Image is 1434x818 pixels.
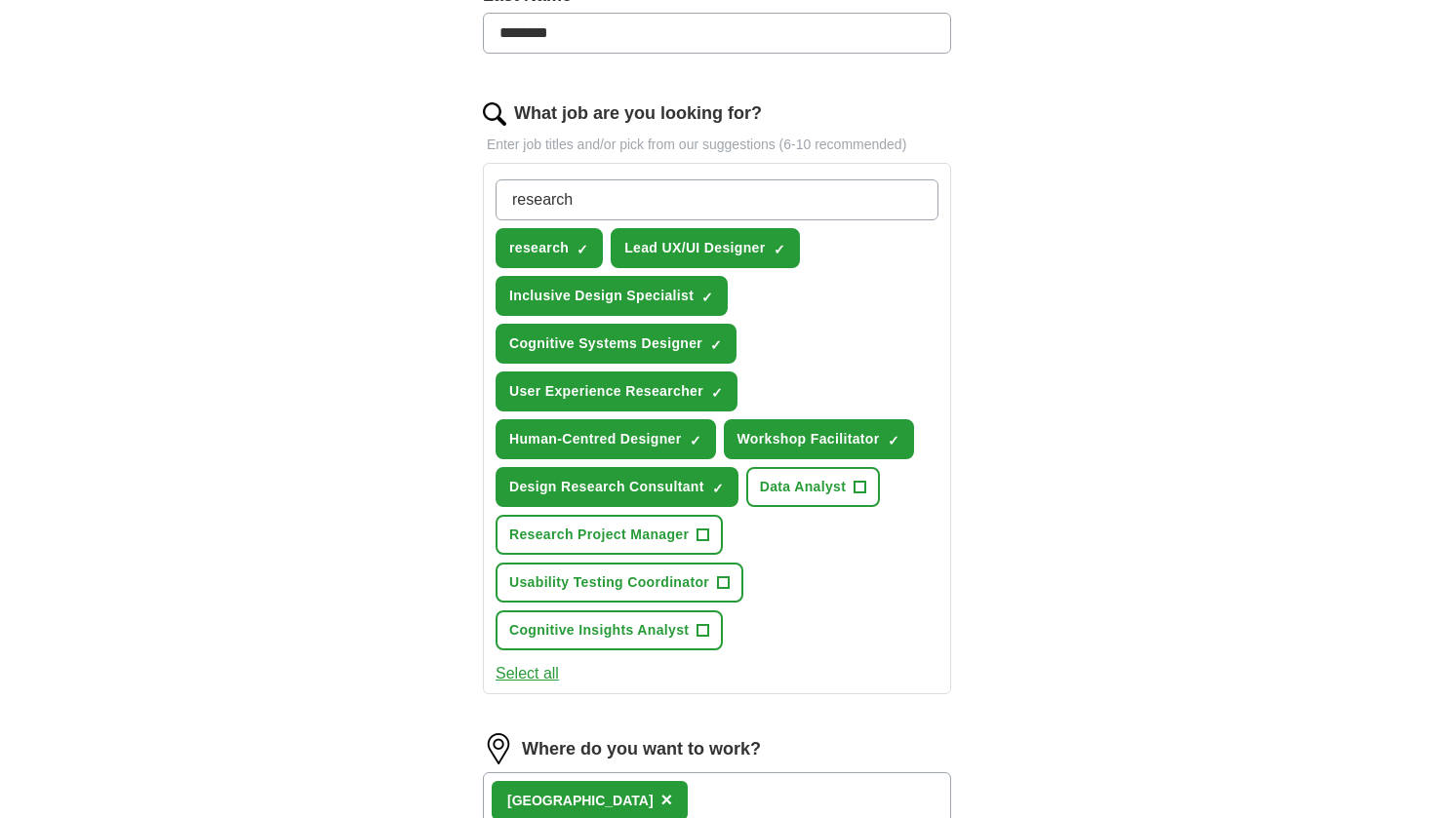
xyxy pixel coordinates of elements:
span: ✓ [710,337,722,353]
span: Lead UX/UI Designer [624,238,765,258]
button: Research Project Manager [496,515,723,555]
span: Workshop Facilitator [737,429,880,449]
input: Type a job title and press enter [496,179,938,220]
span: × [661,789,673,810]
div: [GEOGRAPHIC_DATA] [507,791,654,811]
label: What job are you looking for? [514,100,762,127]
span: ✓ [711,385,723,401]
button: Data Analyst [746,467,881,507]
span: ✓ [577,242,588,257]
span: ✓ [701,290,713,305]
button: Human-Centred Designer✓ [496,419,716,459]
span: ✓ [690,433,701,448]
span: ✓ [888,433,899,448]
button: Workshop Facilitator✓ [724,419,914,459]
button: Inclusive Design Specialist✓ [496,276,728,316]
button: Usability Testing Coordinator [496,563,743,603]
button: Design Research Consultant✓ [496,467,738,507]
span: User Experience Researcher [509,381,703,402]
button: × [661,786,673,815]
img: location.png [483,733,514,764]
button: Select all [496,662,559,685]
label: Where do you want to work? [522,736,761,762]
button: Cognitive Systems Designer✓ [496,324,737,364]
span: Usability Testing Coordinator [509,572,709,593]
button: Lead UX/UI Designer✓ [611,228,799,268]
button: User Experience Researcher✓ [496,371,737,411]
span: Cognitive Insights Analyst [509,620,689,641]
span: Data Analyst [760,477,847,497]
button: research✓ [496,228,603,268]
span: Human-Centred Designer [509,429,682,449]
span: ✓ [774,242,785,257]
span: Cognitive Systems Designer [509,333,702,354]
img: search.png [483,102,506,126]
span: research [509,238,569,258]
span: ✓ [712,481,724,496]
span: Design Research Consultant [509,477,704,497]
span: Research Project Manager [509,525,689,545]
button: Cognitive Insights Analyst [496,610,723,650]
p: Enter job titles and/or pick from our suggestions (6-10 recommended) [483,135,951,155]
span: Inclusive Design Specialist [509,286,694,306]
